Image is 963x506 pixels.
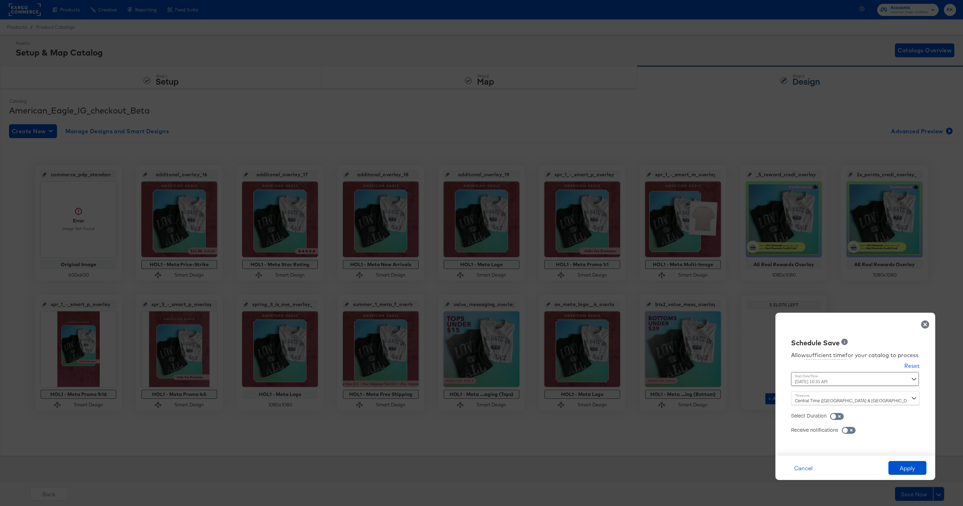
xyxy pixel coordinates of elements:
div: Allow for your catalog to process [791,351,920,360]
button: Apply [888,461,927,475]
button: Cancel [784,461,822,475]
div: sufficient time [806,351,845,360]
div: Receive notifications [791,426,838,433]
div: Schedule Save [791,338,840,348]
button: Reset [904,362,920,372]
div: Reset [904,362,920,370]
div: Select Duration [791,412,826,419]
